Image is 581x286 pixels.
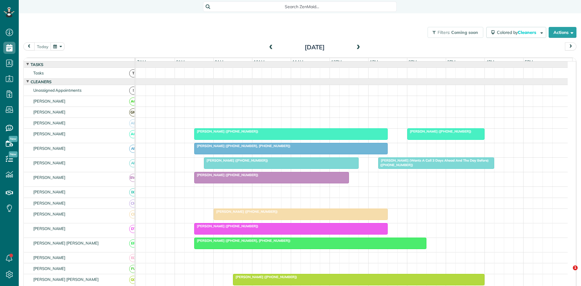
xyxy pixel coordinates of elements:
[129,87,137,95] span: !
[23,42,35,51] button: prev
[378,158,489,167] span: [PERSON_NAME] (Wants A Call 3 Days Ahead And The Day Before) ([PHONE_NUMBER])
[32,277,100,282] span: [PERSON_NAME] [PERSON_NAME]
[129,254,137,262] span: EG
[214,59,225,64] span: 9am
[549,27,576,38] button: Actions
[32,212,67,216] span: [PERSON_NAME]
[565,42,576,51] button: next
[32,201,67,205] span: [PERSON_NAME]
[194,129,259,133] span: [PERSON_NAME] ([PHONE_NUMBER])
[129,97,137,106] span: AC
[129,276,137,284] span: GG
[291,59,305,64] span: 11am
[129,108,137,117] span: GM
[486,27,546,38] button: Colored byCleaners
[252,59,266,64] span: 10am
[32,266,67,271] span: [PERSON_NAME]
[32,189,67,194] span: [PERSON_NAME]
[32,131,67,136] span: [PERSON_NAME]
[277,44,353,51] h2: [DATE]
[129,69,137,77] span: T
[32,241,100,245] span: [PERSON_NAME] [PERSON_NAME]
[524,59,534,64] span: 5pm
[129,239,137,248] span: EP
[129,188,137,196] span: BC
[129,119,137,127] span: AB
[129,265,137,273] span: FV
[32,110,67,114] span: [PERSON_NAME]
[485,59,495,64] span: 4pm
[194,224,259,228] span: [PERSON_NAME] ([PHONE_NUMBER])
[369,59,379,64] span: 1pm
[136,59,147,64] span: 7am
[407,59,418,64] span: 2pm
[194,173,259,177] span: [PERSON_NAME] ([PHONE_NUMBER])
[129,174,137,182] span: BW
[29,79,53,84] span: Cleaners
[9,136,18,142] span: New
[32,146,67,151] span: [PERSON_NAME]
[438,30,450,35] span: Filters:
[129,145,137,153] span: AF
[194,144,291,148] span: [PERSON_NAME] ([PHONE_NUMBER], [PHONE_NUMBER])
[129,130,137,138] span: AC
[129,225,137,233] span: DT
[32,88,83,93] span: Unassigned Appointments
[29,62,44,67] span: Tasks
[129,159,137,167] span: AF
[204,158,268,163] span: [PERSON_NAME] ([PHONE_NUMBER])
[446,59,457,64] span: 3pm
[330,59,343,64] span: 12pm
[9,151,18,157] span: New
[32,120,67,125] span: [PERSON_NAME]
[497,30,538,35] span: Colored by
[32,71,45,75] span: Tasks
[407,129,472,133] span: [PERSON_NAME] ([PHONE_NUMBER])
[32,255,67,260] span: [PERSON_NAME]
[194,238,291,243] span: [PERSON_NAME] ([PHONE_NUMBER], [PHONE_NUMBER])
[34,42,51,51] button: today
[518,30,537,35] span: Cleaners
[560,265,575,280] iframe: Intercom live chat
[129,210,137,219] span: CL
[175,59,186,64] span: 8am
[32,99,67,104] span: [PERSON_NAME]
[573,265,578,270] span: 1
[32,160,67,165] span: [PERSON_NAME]
[451,30,478,35] span: Coming soon
[129,199,137,208] span: CH
[213,209,278,214] span: [PERSON_NAME] ([PHONE_NUMBER])
[233,275,297,279] span: [PERSON_NAME] ([PHONE_NUMBER])
[32,175,67,180] span: [PERSON_NAME]
[32,226,67,231] span: [PERSON_NAME]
